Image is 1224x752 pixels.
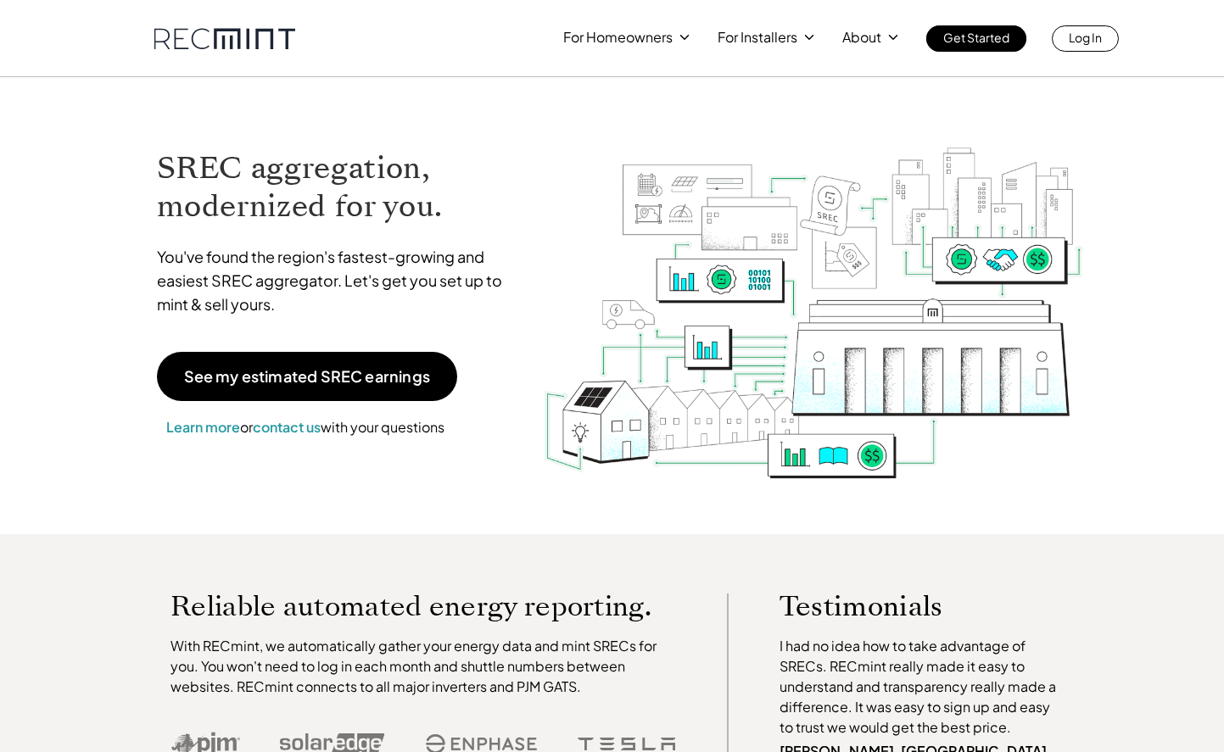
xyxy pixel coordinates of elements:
[926,25,1026,52] a: Get Started
[1052,25,1119,52] a: Log In
[780,593,1032,619] p: Testimonials
[543,103,1084,483] img: RECmint value cycle
[170,593,676,619] p: Reliable automated energy reporting.
[842,25,881,49] p: About
[157,416,454,438] p: or with your questions
[943,25,1009,49] p: Get Started
[184,369,430,384] p: See my estimated SREC earnings
[780,636,1065,738] p: I had no idea how to take advantage of SRECs. RECmint really made it easy to understand and trans...
[563,25,673,49] p: For Homeowners
[157,245,518,316] p: You've found the region's fastest-growing and easiest SREC aggregator. Let's get you set up to mi...
[170,636,676,697] p: With RECmint, we automatically gather your energy data and mint SRECs for you. You won't need to ...
[166,418,240,436] a: Learn more
[157,149,518,226] h1: SREC aggregation, modernized for you.
[1069,25,1102,49] p: Log In
[157,352,457,401] a: See my estimated SREC earnings
[718,25,797,49] p: For Installers
[253,418,321,436] a: contact us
